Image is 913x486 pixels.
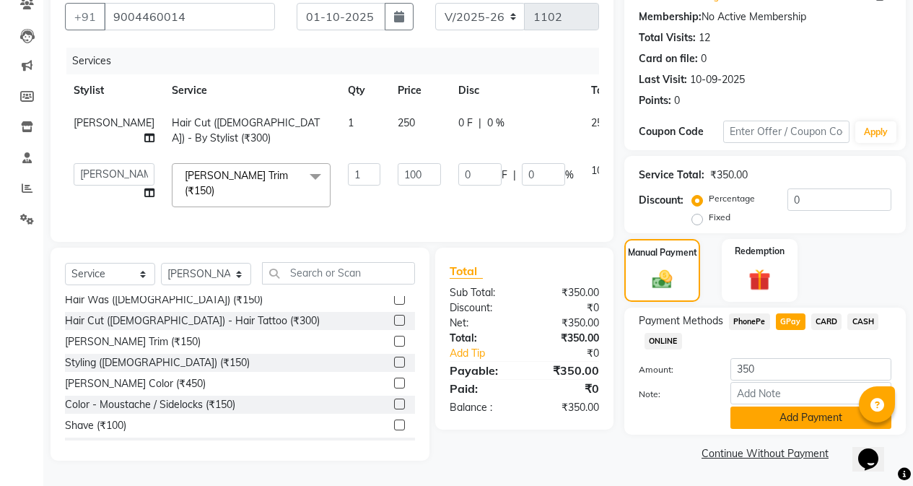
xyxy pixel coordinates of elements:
[729,313,770,330] span: PhonePe
[439,300,525,316] div: Discount:
[855,121,896,143] button: Apply
[65,3,105,30] button: +91
[730,382,891,404] input: Add Note
[450,74,582,107] th: Disc
[639,313,723,329] span: Payment Methods
[524,285,610,300] div: ₹350.00
[639,193,683,208] div: Discount:
[65,313,320,329] div: Hair Cut ([DEMOGRAPHIC_DATA]) - Hair Tattoo (₹300)
[524,331,610,346] div: ₹350.00
[628,388,720,401] label: Note:
[65,292,263,308] div: Hair Was ([DEMOGRAPHIC_DATA]) (₹150)
[627,446,903,461] a: Continue Without Payment
[513,168,516,183] span: |
[628,246,697,259] label: Manual Payment
[524,300,610,316] div: ₹0
[730,407,891,429] button: Add Payment
[163,74,339,107] th: Service
[172,116,320,144] span: Hair Cut ([DEMOGRAPHIC_DATA]) - By Stylist (₹300)
[565,168,574,183] span: %
[524,316,610,331] div: ₹350.00
[710,168,748,183] div: ₹350.00
[389,74,450,107] th: Price
[639,168,704,183] div: Service Total:
[479,116,481,131] span: |
[582,74,624,107] th: Total
[398,116,415,129] span: 250
[262,262,415,285] input: Search or Scan
[185,169,288,197] span: [PERSON_NAME] Trim (₹150)
[65,439,318,454] div: Hair Cut ([DEMOGRAPHIC_DATA]) Boy 10years (₹250)
[439,362,525,379] div: Payable:
[742,266,777,293] img: _gift.svg
[847,313,878,330] span: CASH
[439,285,525,300] div: Sub Total:
[639,51,698,66] div: Card on file:
[65,334,201,350] div: [PERSON_NAME] Trim (₹150)
[339,74,389,107] th: Qty
[502,168,507,183] span: F
[776,313,805,330] span: GPay
[214,184,221,197] a: x
[591,164,608,177] span: 100
[690,72,745,87] div: 10-09-2025
[439,346,538,361] a: Add Tip
[65,397,235,412] div: Color - Moustache / Sidelocks (₹150)
[348,116,354,129] span: 1
[591,116,608,129] span: 250
[639,72,687,87] div: Last Visit:
[699,30,710,45] div: 12
[709,192,755,205] label: Percentage
[628,363,720,376] label: Amount:
[701,51,707,66] div: 0
[65,74,163,107] th: Stylist
[639,124,723,139] div: Coupon Code
[524,362,610,379] div: ₹350.00
[709,211,730,224] label: Fixed
[524,400,610,415] div: ₹350.00
[458,116,473,131] span: 0 F
[538,346,610,361] div: ₹0
[487,116,504,131] span: 0 %
[639,30,696,45] div: Total Visits:
[639,9,891,25] div: No Active Membership
[74,116,154,129] span: [PERSON_NAME]
[65,418,126,433] div: Shave (₹100)
[450,264,483,279] span: Total
[646,268,679,291] img: _cash.svg
[723,121,849,143] input: Enter Offer / Coupon Code
[811,313,842,330] span: CARD
[65,376,206,391] div: [PERSON_NAME] Color (₹450)
[439,316,525,331] div: Net:
[65,355,250,370] div: Styling ([DEMOGRAPHIC_DATA]) (₹150)
[730,358,891,381] input: Amount
[674,93,680,108] div: 0
[66,48,610,74] div: Services
[735,245,785,258] label: Redemption
[852,428,899,472] iframe: chat widget
[639,93,671,108] div: Points:
[524,380,610,397] div: ₹0
[439,380,525,397] div: Paid:
[439,400,525,415] div: Balance :
[639,9,702,25] div: Membership:
[104,3,275,30] input: Search by Name/Mobile/Email/Code
[645,333,682,350] span: ONLINE
[439,331,525,346] div: Total:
